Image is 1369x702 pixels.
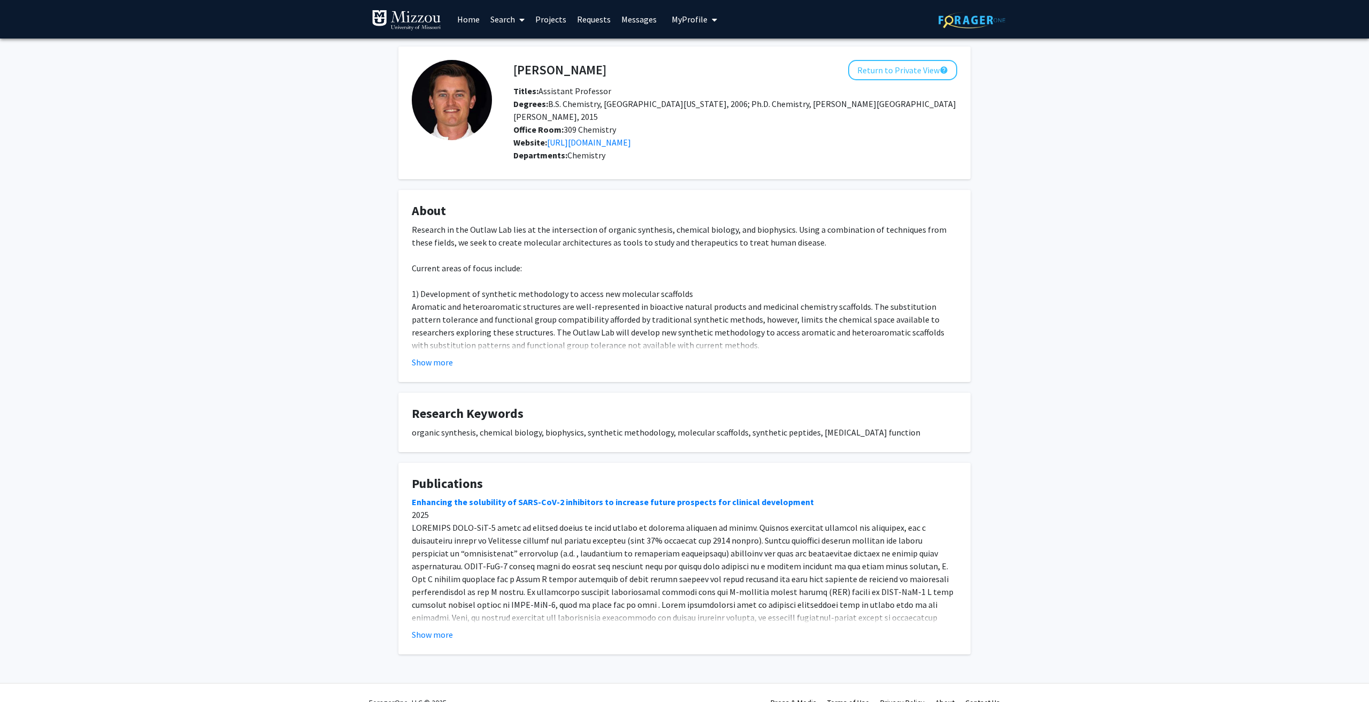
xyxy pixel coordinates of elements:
[672,14,707,25] span: My Profile
[940,64,948,77] mat-icon: help
[412,476,957,492] h4: Publications
[412,356,453,369] button: Show more
[412,628,453,641] button: Show more
[412,203,957,219] h4: About
[412,223,957,518] div: Research in the Outlaw Lab lies at the intersection of organic synthesis, chemical biology, and b...
[412,426,957,439] div: organic synthesis, chemical biology, biophysics, synthetic methodology, molecular scaffolds, synt...
[848,60,957,80] button: Return to Private View
[572,1,616,38] a: Requests
[513,137,547,148] b: Website:
[547,137,631,148] a: Opens in a new tab
[452,1,485,38] a: Home
[412,406,957,422] h4: Research Keywords
[513,86,611,96] span: Assistant Professor
[513,98,548,109] b: Degrees:
[513,124,616,135] span: 309 Chemistry
[513,60,606,80] h4: [PERSON_NAME]
[412,60,492,140] img: Profile Picture
[8,654,45,694] iframe: Chat
[513,98,956,122] span: B.S. Chemistry, [GEOGRAPHIC_DATA][US_STATE], 2006; Ph.D. Chemistry, [PERSON_NAME][GEOGRAPHIC_DATA...
[513,124,564,135] b: Office Room:
[939,12,1005,28] img: ForagerOne Logo
[567,150,605,161] span: Chemistry
[513,86,539,96] b: Titles:
[616,1,662,38] a: Messages
[412,497,814,507] a: Enhancing the solubility of SARS-CoV-2 inhibitors to increase future prospects for clinical devel...
[530,1,572,38] a: Projects
[513,150,567,161] b: Departments:
[372,10,441,31] img: University of Missouri Logo
[485,1,530,38] a: Search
